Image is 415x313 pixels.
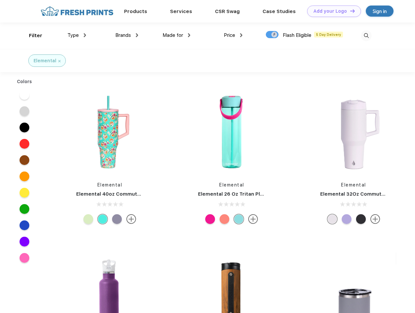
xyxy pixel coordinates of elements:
div: Add your Logo [313,8,347,14]
img: more.svg [370,214,380,224]
div: Lilac Tie Dye [342,214,351,224]
img: func=resize&h=266 [188,88,275,175]
a: Elemental 32Oz Commuter Tumbler [320,191,409,197]
img: dropdown.png [136,33,138,37]
div: Colors [12,78,37,85]
img: dropdown.png [84,33,86,37]
img: dropdown.png [188,33,190,37]
img: func=resize&h=266 [310,88,397,175]
span: Flash Eligible [283,32,311,38]
span: Type [67,32,79,38]
div: Key Lime [83,214,93,224]
span: Made for [163,32,183,38]
div: Hot pink [205,214,215,224]
img: desktop_search.svg [361,30,372,41]
img: more.svg [126,214,136,224]
img: fo%20logo%202.webp [39,6,115,17]
img: func=resize&h=266 [66,88,153,175]
a: CSR Swag [215,8,240,14]
img: filter_cancel.svg [58,60,61,62]
a: Elemental [97,182,122,187]
a: Services [170,8,192,14]
a: Elemental [341,182,366,187]
div: Matte White [327,214,337,224]
img: more.svg [248,214,258,224]
a: Elemental [219,182,244,187]
a: Sign in [366,6,394,17]
div: Graphite [112,214,122,224]
span: Brands [115,32,131,38]
div: Berry breeze [234,214,244,224]
a: Products [124,8,147,14]
div: Cotton candy [220,214,229,224]
a: Elemental 26 Oz Tritan Plastic Water Bottle [198,191,306,197]
img: dropdown.png [240,33,242,37]
div: Filter [29,32,42,39]
img: DT [350,9,355,13]
span: Price [224,32,235,38]
span: 5 Day Delivery [314,32,343,37]
a: Elemental 40oz Commuter Tumbler [76,191,165,197]
div: Sign in [373,7,387,15]
div: Black [356,214,366,224]
div: Elemental [34,57,56,64]
div: Vintage flower [98,214,107,224]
